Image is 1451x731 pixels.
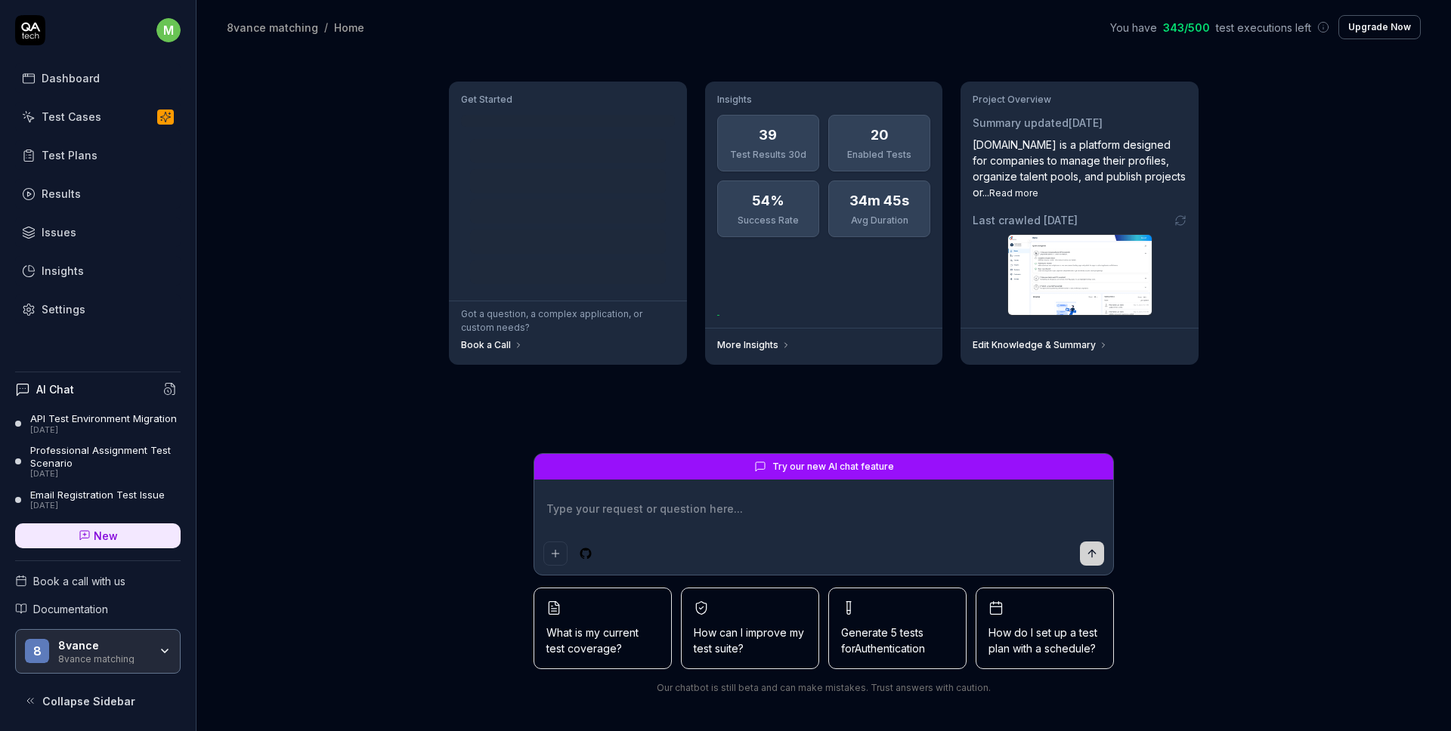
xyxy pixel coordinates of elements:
div: Enabled Tests [838,148,920,162]
span: Book a call with us [33,573,125,589]
h3: Get Started [461,94,675,106]
div: 8vance [58,639,149,652]
button: What is my current test coverage? [534,588,672,669]
span: test executions left [1216,20,1311,35]
a: Professional Assignment Test Scenario[DATE] [15,444,181,479]
button: Generate 5 tests forAuthentication [828,588,967,669]
span: What is my current test coverage? [546,625,659,656]
a: Documentation [15,601,181,617]
span: How can I improve my test suite? [694,625,806,656]
button: 88vance8vance matching [15,629,181,674]
div: 8vance matching [58,652,149,664]
div: 20 [871,125,889,145]
h4: AI Chat [36,381,74,397]
span: How do I set up a test plan with a schedule? [988,625,1101,656]
div: [DATE] [30,425,177,436]
div: Test Results 30d [727,148,809,162]
div: Professional Assignment Test Scenario [30,444,181,469]
div: Success Rate [727,214,809,227]
a: Book a call with us [15,573,181,589]
h3: Insights [717,94,931,106]
h3: Project Overview [973,94,1186,106]
button: How do I set up a test plan with a schedule? [976,588,1114,669]
div: Avg Duration [838,214,920,227]
a: Book a Call [461,339,523,351]
div: Test Cases [42,109,101,125]
a: Email Registration Test Issue[DATE] [15,489,181,511]
a: Edit Knowledge & Summary [973,339,1108,351]
div: Settings [42,301,85,317]
img: Screenshot [1008,235,1152,315]
div: Insights [42,263,84,279]
div: Issues [42,224,76,240]
a: Settings [15,295,181,324]
time: [DATE] [1044,214,1078,227]
div: Our chatbot is still beta and can make mistakes. Trust answers with caution. [534,681,1114,695]
a: Results [15,179,181,208]
span: Summary updated [973,116,1069,129]
div: 39 [759,125,777,145]
time: [DATE] [1069,116,1103,129]
div: Email Registration Test Issue [30,489,165,501]
a: Insights [15,256,181,285]
span: Try our new AI chat feature [772,460,894,473]
div: 54% [752,190,784,211]
div: Dashboard [42,70,100,86]
span: Documentation [33,601,108,617]
div: 8vance matching [227,20,318,35]
p: Got a question, a complex application, or custom needs? [461,307,675,335]
div: [DATE] [30,469,181,480]
span: 343 / 500 [1163,20,1210,35]
a: Issues [15,217,181,247]
a: API Test Environment Migration[DATE] [15,412,181,435]
button: Read more [989,187,1038,200]
button: Upgrade Now [1338,15,1421,39]
div: Results [42,186,81,202]
div: Home [334,20,364,35]
button: m [156,15,181,45]
span: Generate 5 tests for Authentication [841,626,925,655]
button: How can I improve my test suite? [681,588,819,669]
a: Dashboard [15,63,181,93]
a: Test Cases [15,102,181,131]
div: / [324,20,328,35]
a: Go to crawling settings [1174,214,1186,227]
span: [DOMAIN_NAME] is a platform designed for companies to manage their profiles, organize talent pool... [973,138,1186,199]
button: Collapse Sidebar [15,686,181,716]
span: m [156,18,181,42]
a: Test Plans [15,140,181,170]
span: 8 [25,639,49,663]
div: API Test Environment Migration [30,412,177,424]
span: Collapse Sidebar [42,693,135,709]
div: 34m 45s [849,190,909,211]
div: Test Plans [42,147,97,163]
a: More Insights [717,339,790,351]
span: You have [1110,20,1157,35]
div: [DATE] [30,501,165,511]
span: New [94,528,118,544]
a: New [15,523,181,548]
button: Add attachment [543,541,568,566]
span: Last crawled [973,212,1078,228]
